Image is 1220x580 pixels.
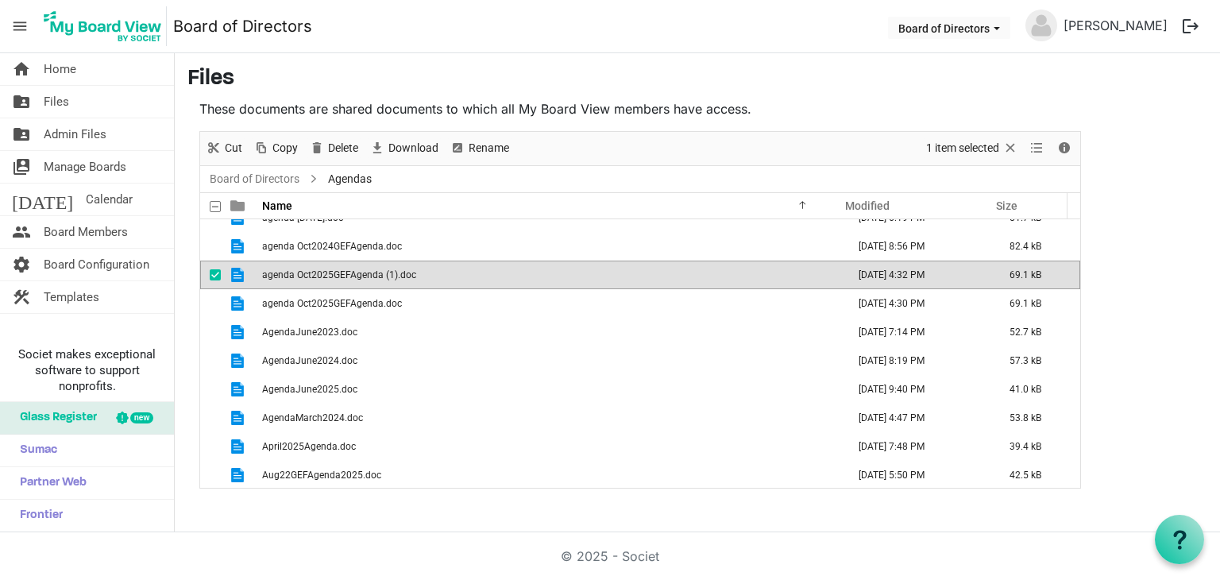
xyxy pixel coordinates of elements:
[561,548,659,564] a: © 2025 - Societ
[271,138,299,158] span: Copy
[12,281,31,313] span: construction
[925,138,1001,158] span: 1 item selected
[1024,132,1051,165] div: View
[187,66,1207,93] h3: Files
[1174,10,1207,43] button: logout
[12,435,57,466] span: Sumac
[44,86,69,118] span: Files
[12,500,63,532] span: Frontier
[993,318,1080,346] td: 52.7 kB is template cell column header Size
[262,470,381,481] span: Aug22GEFAgenda2025.doc
[12,118,31,150] span: folder_shared
[842,232,993,261] td: October 11, 2024 8:56 PM column header Modified
[257,375,842,404] td: AgendaJune2025.doc is template cell column header Name
[12,53,31,85] span: home
[842,318,993,346] td: June 09, 2023 7:14 PM column header Modified
[200,132,248,165] div: Cut
[262,412,363,423] span: AgendaMarch2024.doc
[262,384,357,395] span: AgendaJune2025.doc
[262,327,357,338] span: AgendaJune2023.doc
[303,132,364,165] div: Delete
[257,432,842,461] td: April2025Agenda.doc is template cell column header Name
[86,184,133,215] span: Calendar
[257,461,842,489] td: Aug22GEFAgenda2025.doc is template cell column header Name
[262,355,357,366] span: AgendaJune2024.doc
[12,86,31,118] span: folder_shared
[12,467,87,499] span: Partner Web
[1025,10,1057,41] img: no-profile-picture.svg
[257,232,842,261] td: agenda Oct2024GEFAgenda.doc is template cell column header Name
[221,232,257,261] td: is template cell column header type
[924,138,1021,158] button: Selection
[200,289,221,318] td: checkbox
[223,138,244,158] span: Cut
[842,261,993,289] td: October 13, 2025 4:32 PM column header Modified
[200,346,221,375] td: checkbox
[257,261,842,289] td: agenda Oct2025GEFAgenda (1).doc is template cell column header Name
[12,402,97,434] span: Glass Register
[200,232,221,261] td: checkbox
[221,261,257,289] td: is template cell column header type
[200,461,221,489] td: checkbox
[221,432,257,461] td: is template cell column header type
[12,249,31,280] span: settings
[307,138,361,158] button: Delete
[200,375,221,404] td: checkbox
[221,461,257,489] td: is template cell column header type
[364,132,444,165] div: Download
[203,138,245,158] button: Cut
[39,6,167,46] img: My Board View Logo
[262,269,416,280] span: agenda Oct2025GEFAgenda (1).doc
[1057,10,1174,41] a: [PERSON_NAME]
[993,432,1080,461] td: 39.4 kB is template cell column header Size
[44,151,126,183] span: Manage Boards
[173,10,312,42] a: Board of Directors
[251,138,301,158] button: Copy
[888,17,1010,39] button: Board of Directors dropdownbutton
[367,138,442,158] button: Download
[44,281,99,313] span: Templates
[1027,138,1046,158] button: View dropdownbutton
[207,169,303,189] a: Board of Directors
[326,138,360,158] span: Delete
[845,199,890,212] span: Modified
[200,261,221,289] td: checkbox
[996,199,1017,212] span: Size
[993,346,1080,375] td: 57.3 kB is template cell column header Size
[262,199,292,212] span: Name
[842,404,993,432] td: March 13, 2024 4:47 PM column header Modified
[842,346,993,375] td: June 10, 2024 8:19 PM column header Modified
[993,232,1080,261] td: 82.4 kB is template cell column header Size
[130,412,153,423] div: new
[200,432,221,461] td: checkbox
[325,169,375,189] span: Agendas
[993,289,1080,318] td: 69.1 kB is template cell column header Size
[257,289,842,318] td: agenda Oct2025GEFAgenda.doc is template cell column header Name
[257,318,842,346] td: AgendaJune2023.doc is template cell column header Name
[993,375,1080,404] td: 41.0 kB is template cell column header Size
[842,461,993,489] td: July 14, 2025 5:50 PM column header Modified
[262,212,343,223] span: agenda [DATE].doc
[44,53,76,85] span: Home
[200,404,221,432] td: checkbox
[7,346,167,394] span: Societ makes exceptional software to support nonprofits.
[444,132,515,165] div: Rename
[262,441,356,452] span: April2025Agenda.doc
[248,132,303,165] div: Copy
[12,216,31,248] span: people
[842,375,993,404] td: June 09, 2025 9:40 PM column header Modified
[257,346,842,375] td: AgendaJune2024.doc is template cell column header Name
[200,318,221,346] td: checkbox
[221,375,257,404] td: is template cell column header type
[199,99,1081,118] p: These documents are shared documents to which all My Board View members have access.
[447,138,512,158] button: Rename
[221,346,257,375] td: is template cell column header type
[921,132,1024,165] div: Clear selection
[993,461,1080,489] td: 42.5 kB is template cell column header Size
[12,151,31,183] span: switch_account
[1051,132,1078,165] div: Details
[262,241,402,252] span: agenda Oct2024GEFAgenda.doc
[44,118,106,150] span: Admin Files
[221,404,257,432] td: is template cell column header type
[44,216,128,248] span: Board Members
